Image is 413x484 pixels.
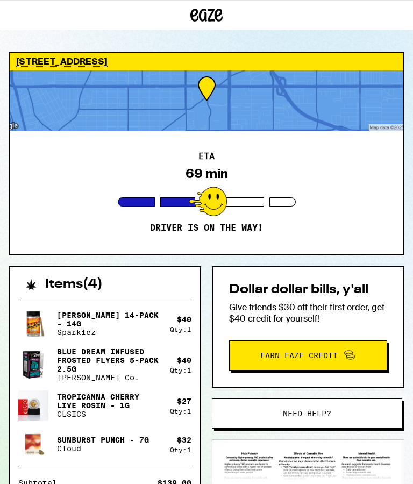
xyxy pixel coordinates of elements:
p: Blue Dream Infused Frosted Flyers 5-pack 2.5g [57,347,161,373]
p: CLSICS [57,410,161,418]
div: Qty: 1 [170,408,191,415]
p: [PERSON_NAME] Co. [57,373,161,382]
img: CLSICS - Tropicanna Cherry Live Rosin - 1g [18,390,48,421]
img: SB 540 Brochure preview [223,451,393,480]
h2: Items ( 4 ) [45,278,103,291]
p: Tropicanna Cherry Live Rosin - 1g [57,393,161,410]
div: $ 40 [177,315,191,324]
p: Give friends $30 off their first order, get $40 credit for yourself! [229,302,387,324]
img: Cloud - Sunburst Punch - 7g [18,429,48,459]
p: Sparkiez [57,328,161,337]
p: Cloud [57,444,149,453]
div: $ 40 [177,356,191,365]
button: Need help? [212,398,402,429]
h2: Dollar dollar bills, y'all [229,283,387,296]
span: Need help? [283,410,331,417]
div: $ 32 [177,436,191,444]
h2: ETA [198,152,215,161]
div: Qty: 1 [170,446,191,453]
p: [PERSON_NAME] 14-Pack - 14g [57,311,161,328]
p: Sunburst Punch - 7g [57,436,149,444]
button: Earn Eaze Credit [229,340,387,371]
span: Earn Eaze Credit [260,352,338,359]
p: Driver is on the way! [150,223,263,233]
div: $ 27 [177,397,191,405]
img: Sparkiez - Jack 14-Pack - 14g [18,309,48,339]
div: Qty: 1 [170,326,191,333]
img: Claybourne Co. - Blue Dream Infused Frosted Flyers 5-pack 2.5g [18,350,48,380]
div: 69 min [186,166,228,181]
div: Qty: 1 [170,367,191,374]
